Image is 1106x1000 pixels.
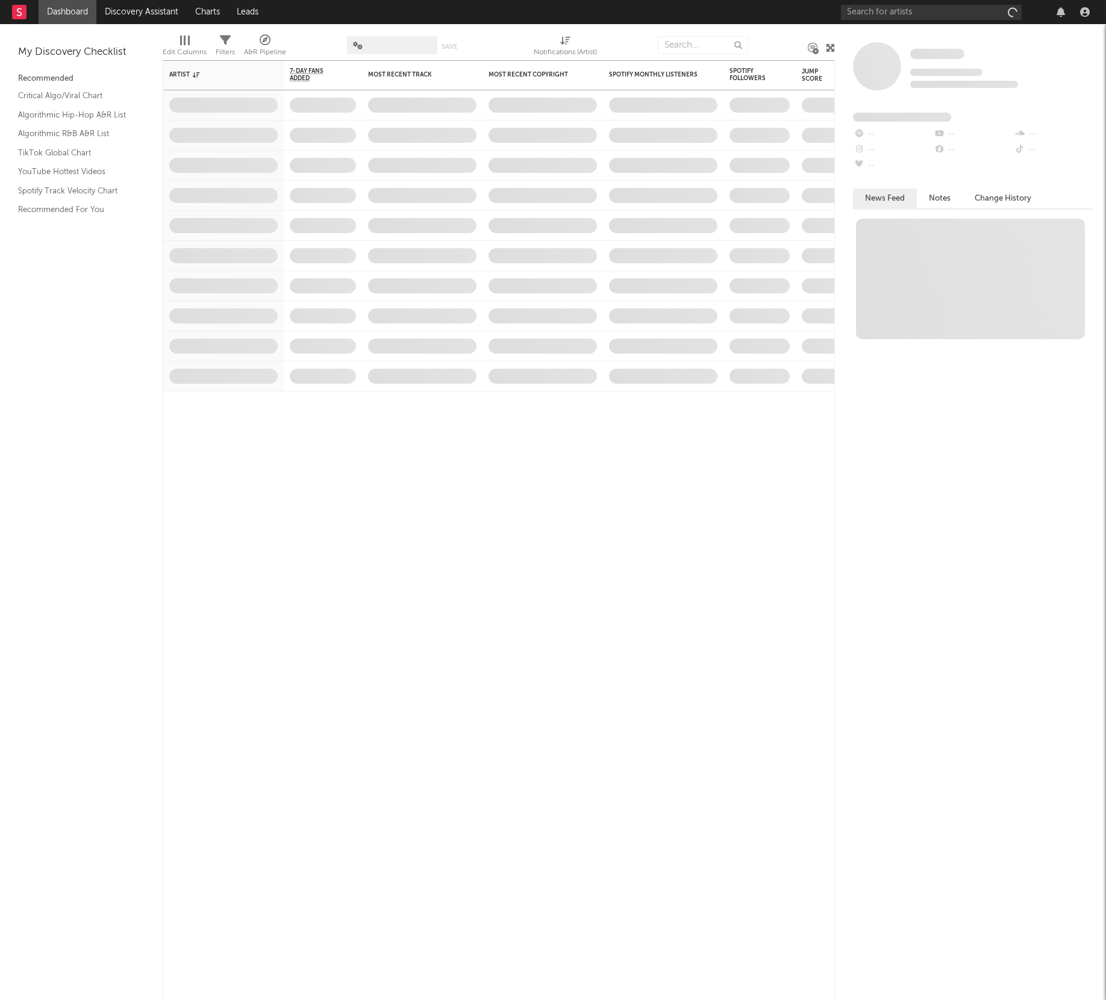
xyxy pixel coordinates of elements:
[1014,142,1094,158] div: --
[18,89,133,102] a: Critical Algo/Viral Chart
[216,45,235,60] div: Filters
[244,45,286,60] div: A&R Pipeline
[18,203,133,216] a: Recommended For You
[853,142,933,158] div: --
[368,71,458,78] div: Most Recent Track
[216,30,235,65] div: Filters
[534,30,597,65] div: Notifications (Artist)
[163,30,207,65] div: Edit Columns
[933,127,1013,142] div: --
[609,71,699,78] div: Spotify Monthly Listeners
[163,45,207,60] div: Edit Columns
[933,142,1013,158] div: --
[1014,127,1094,142] div: --
[853,127,933,142] div: --
[18,127,133,140] a: Algorithmic R&B A&R List
[442,43,457,50] button: Save
[910,69,983,76] span: Tracking Since: [DATE]
[910,49,964,59] span: Some Artist
[802,68,832,83] div: Jump Score
[18,108,133,122] a: Algorithmic Hip-Hop A&R List
[18,146,133,160] a: TikTok Global Chart
[489,71,579,78] div: Most Recent Copyright
[963,189,1043,208] button: Change History
[658,36,748,54] input: Search...
[18,184,133,198] a: Spotify Track Velocity Chart
[917,189,963,208] button: Notes
[534,45,597,60] div: Notifications (Artist)
[169,71,260,78] div: Artist
[841,5,1022,20] input: Search for artists
[18,72,145,86] div: Recommended
[853,113,951,122] span: Fans Added by Platform
[910,48,964,60] a: Some Artist
[290,67,338,82] span: 7-Day Fans Added
[18,45,145,60] div: My Discovery Checklist
[730,67,772,82] div: Spotify Followers
[853,158,933,173] div: --
[18,165,133,178] a: YouTube Hottest Videos
[244,30,286,65] div: A&R Pipeline
[910,81,1018,88] span: 0 fans last week
[853,189,917,208] button: News Feed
